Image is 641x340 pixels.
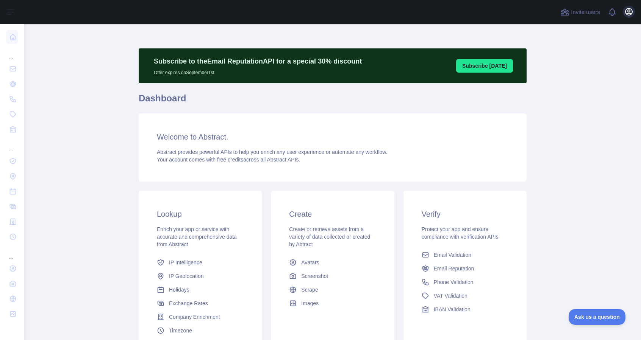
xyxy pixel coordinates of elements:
span: Create or retrieve assets from a variety of data collected or created by Abtract [289,226,370,247]
div: ... [6,45,18,61]
span: Protect your app and ensure compliance with verification APIs [422,226,499,240]
span: Email Validation [434,251,471,259]
a: Images [286,297,379,310]
span: Avatars [301,259,319,266]
span: Images [301,300,319,307]
h3: Create [289,209,376,219]
div: ... [6,138,18,153]
span: Abstract provides powerful APIs to help you enrich any user experience or automate any workflow. [157,149,388,155]
iframe: Toggle Customer Support [569,309,626,325]
span: Company Enrichment [169,313,220,321]
a: IP Geolocation [154,269,247,283]
a: Email Validation [419,248,511,262]
span: Email Reputation [434,265,474,272]
a: Exchange Rates [154,297,247,310]
h3: Lookup [157,209,244,219]
span: IP Geolocation [169,272,204,280]
a: Scrape [286,283,379,297]
a: Timezone [154,324,247,337]
h1: Dashboard [139,92,527,110]
div: ... [6,245,18,260]
a: IP Intelligence [154,256,247,269]
span: VAT Validation [434,292,467,300]
a: Holidays [154,283,247,297]
a: IBAN Validation [419,303,511,316]
span: Phone Validation [434,278,474,286]
h3: Welcome to Abstract. [157,132,508,142]
span: Enrich your app or service with accurate and comprehensive data from Abstract [157,226,237,247]
span: free credits [217,157,243,163]
span: IBAN Validation [434,306,471,313]
a: Avatars [286,256,379,269]
span: IP Intelligence [169,259,202,266]
a: VAT Validation [419,289,511,303]
span: Scrape [301,286,318,293]
a: Email Reputation [419,262,511,275]
a: Screenshot [286,269,379,283]
span: Screenshot [301,272,328,280]
span: Exchange Rates [169,300,208,307]
button: Invite users [559,6,602,18]
span: Invite users [571,8,600,17]
p: Offer expires on September 1st. [154,67,362,76]
p: Subscribe to the Email Reputation API for a special 30 % discount [154,56,362,67]
span: Your account comes with across all Abstract APIs. [157,157,300,163]
h3: Verify [422,209,508,219]
a: Phone Validation [419,275,511,289]
span: Holidays [169,286,189,293]
a: Company Enrichment [154,310,247,324]
span: Timezone [169,327,192,334]
button: Subscribe [DATE] [456,59,513,73]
